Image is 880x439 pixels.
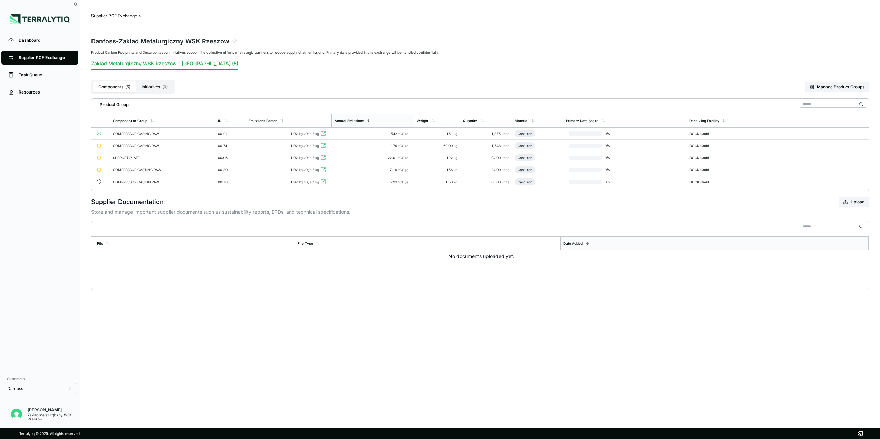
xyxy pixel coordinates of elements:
[398,180,408,184] span: tCO e
[390,168,398,172] span: 7.19
[8,406,25,422] button: Open user button
[91,197,164,207] h2: Supplier Documentation
[689,144,723,148] div: BOCK GmbH
[308,157,310,160] sub: 2
[518,168,532,172] div: Cast Iron
[491,168,502,172] span: 24.00
[518,144,532,148] div: Cast Iron
[502,131,509,136] span: units
[308,181,310,184] sub: 2
[28,413,80,421] div: Zaklad Metalurgiczny WSK Rzeszow
[94,99,130,107] div: Product Groups
[299,156,319,160] span: kgCO e / kg
[417,119,428,123] div: Weight
[388,156,398,160] span: 22.01
[515,119,529,123] div: Material
[97,241,103,245] div: File
[491,131,502,136] span: 1,875
[839,197,869,207] button: Upload
[308,169,310,172] sub: 2
[502,156,509,160] span: units
[113,180,163,184] div: COMPRESSOR CASING,RAW
[10,14,70,24] img: Logo
[91,60,238,70] button: Zaklad Metalurgiczny WSK Rzeszow - [GEOGRAPHIC_DATA] (5)
[446,156,454,160] span: 122
[689,156,723,160] div: BOCK GmbH
[518,156,532,160] div: Cast Iron
[218,180,243,184] div: 00178
[290,131,298,136] span: 1.92
[136,81,173,92] button: Initiatives(0)
[11,409,22,420] img: Mirosław Lenard
[28,407,80,413] div: [PERSON_NAME]
[602,144,624,148] span: 0 %
[454,131,457,136] span: kg
[218,144,243,148] div: 00174
[518,180,532,184] div: Cast Iron
[602,168,624,172] span: 0 %
[290,168,298,172] span: 1.92
[19,55,71,60] div: Supplier PCF Exchange
[518,131,532,136] div: Cast Iron
[398,144,408,148] span: tCO e
[91,250,869,263] td: No documents uploaded yet.
[113,144,163,148] div: COMPRESSOR CASING,RAW
[391,131,398,136] span: 542
[7,386,23,391] span: Danfoss
[218,168,243,172] div: 00180
[443,180,454,184] span: 51.50
[446,131,454,136] span: 151
[405,181,406,184] sub: 2
[299,131,319,136] span: kgCO e / kg
[390,180,398,184] span: 5.93
[443,144,454,148] span: 60.00
[563,241,583,245] div: Date Added
[689,180,723,184] div: BOCK GmbH
[19,72,71,78] div: Task Queue
[113,168,163,172] div: COMPRESSOR CASTING,RAW
[502,180,509,184] span: units
[454,144,457,148] span: kg
[91,208,869,215] p: Store and manage important supplier documents such as sustainability reports, EPDs, and technical...
[299,144,319,148] span: kgCO e / kg
[405,169,406,172] sub: 2
[91,13,137,19] button: Supplier PCF Exchange
[19,89,71,95] div: Resources
[491,180,502,184] span: 60.00
[491,144,502,148] span: 1,548
[113,131,163,136] div: COMPRESSOR CASING,RAW
[290,180,298,184] span: 1.92
[491,156,502,160] span: 94.00
[290,156,298,160] span: 1.92
[335,119,364,123] div: Annual Emissions
[805,82,869,92] button: Manage Product Groups
[602,180,624,184] span: 0 %
[405,157,406,160] sub: 2
[308,133,310,136] sub: 2
[3,374,77,383] div: Customers
[502,144,509,148] span: units
[398,168,408,172] span: tCO e
[446,168,454,172] span: 156
[689,168,723,172] div: BOCK GmbH
[162,84,168,90] span: ( 0 )
[405,133,406,136] sub: 2
[125,84,130,90] span: ( 5 )
[218,156,243,160] div: 00316
[689,131,723,136] div: BOCK GmbH
[93,81,136,92] button: Components(5)
[298,241,313,245] div: File Type
[566,119,598,123] div: Primary Data Share
[405,145,406,148] sub: 2
[463,119,477,123] div: Quantity
[602,131,624,136] span: 0 %
[689,119,719,123] div: Receiving Facility
[139,13,141,19] span: ›
[299,168,319,172] span: kgCO e / kg
[454,168,457,172] span: kg
[502,168,509,172] span: units
[113,156,163,160] div: SUPPORT PLATE
[91,50,869,55] div: Product Carbon Footprints and Decarbonization Initiatives support the collective efforts of strat...
[398,156,408,160] span: tCO e
[91,36,229,46] div: Danfoss - Zaklad Metalurgiczny WSK Rzeszow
